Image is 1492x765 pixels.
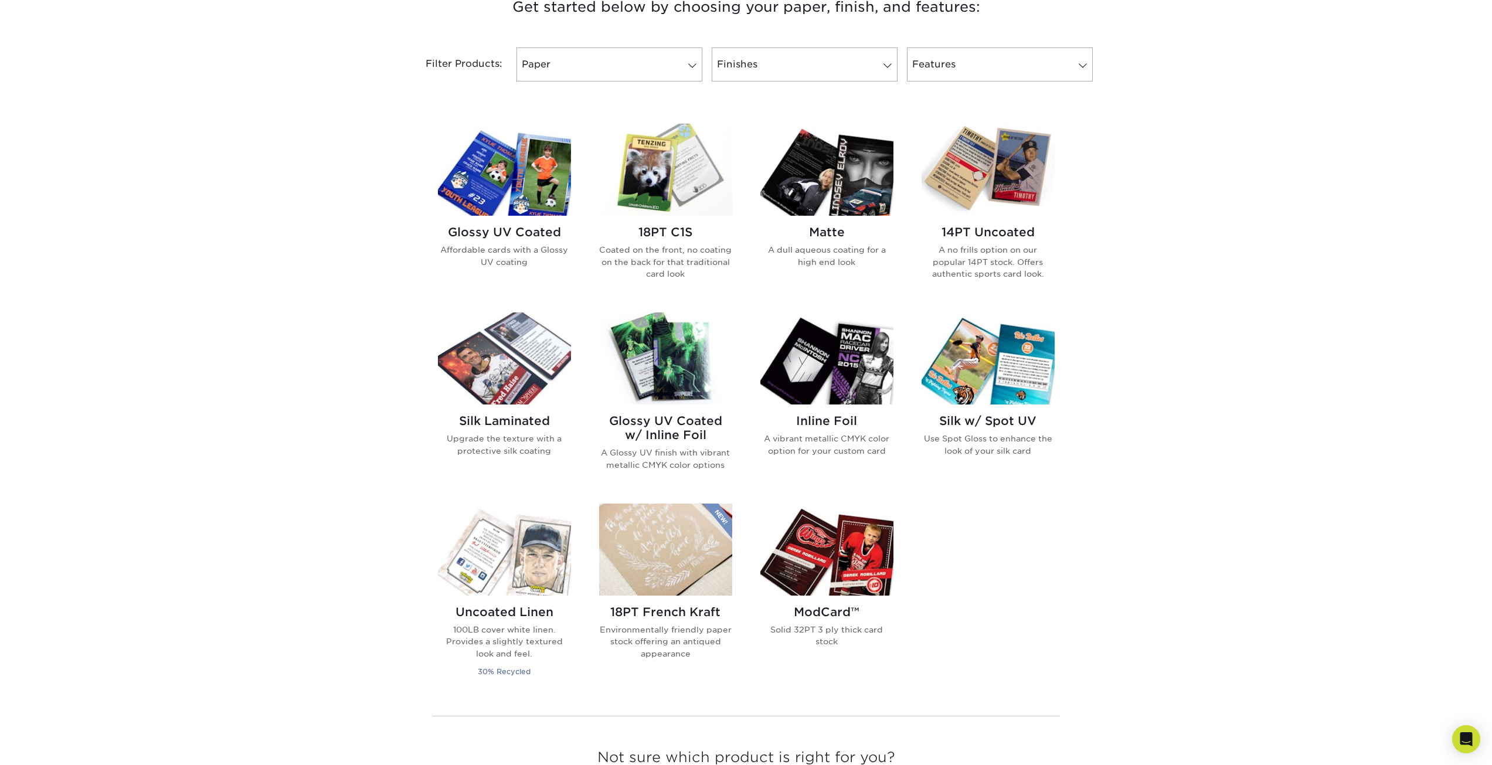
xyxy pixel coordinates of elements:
[438,124,571,216] img: Glossy UV Coated Trading Cards
[922,433,1055,457] p: Use Spot Gloss to enhance the look of your silk card
[438,244,571,268] p: Affordable cards with a Glossy UV coating
[438,312,571,404] img: Silk Laminated Trading Cards
[599,605,732,619] h2: 18PT French Kraft
[599,447,732,471] p: A Glossy UV finish with vibrant metallic CMYK color options
[760,244,893,268] p: A dull aqueous coating for a high end look
[438,225,571,239] h2: Glossy UV Coated
[599,504,732,692] a: 18PT French Kraft Trading Cards 18PT French Kraft Environmentally friendly paper stock offering a...
[922,124,1055,216] img: 14PT Uncoated Trading Cards
[922,312,1055,489] a: Silk w/ Spot UV Trading Cards Silk w/ Spot UV Use Spot Gloss to enhance the look of your silk card
[760,124,893,216] img: Matte Trading Cards
[703,504,732,539] img: New Product
[599,624,732,659] p: Environmentally friendly paper stock offering an antiqued appearance
[438,504,571,596] img: Uncoated Linen Trading Cards
[516,47,702,81] a: Paper
[922,124,1055,298] a: 14PT Uncoated Trading Cards 14PT Uncoated A no frills option on our popular 14PT stock. Offers au...
[599,312,732,489] a: Glossy UV Coated w/ Inline Foil Trading Cards Glossy UV Coated w/ Inline Foil A Glossy UV finish ...
[599,244,732,280] p: Coated on the front, no coating on the back for that traditional card look
[478,667,531,676] small: 30% Recycled
[922,225,1055,239] h2: 14PT Uncoated
[760,504,893,692] a: ModCard™ Trading Cards ModCard™ Solid 32PT 3 ply thick card stock
[438,124,571,298] a: Glossy UV Coated Trading Cards Glossy UV Coated Affordable cards with a Glossy UV coating
[712,47,898,81] a: Finishes
[438,414,571,428] h2: Silk Laminated
[1452,725,1480,753] div: Open Intercom Messenger
[438,605,571,619] h2: Uncoated Linen
[599,504,732,596] img: 18PT French Kraft Trading Cards
[760,225,893,239] h2: Matte
[599,124,732,298] a: 18PT C1S Trading Cards 18PT C1S Coated on the front, no coating on the back for that traditional ...
[760,312,893,404] img: Inline Foil Trading Cards
[760,414,893,428] h2: Inline Foil
[438,312,571,489] a: Silk Laminated Trading Cards Silk Laminated Upgrade the texture with a protective silk coating
[760,605,893,619] h2: ModCard™
[760,124,893,298] a: Matte Trading Cards Matte A dull aqueous coating for a high end look
[599,312,732,404] img: Glossy UV Coated w/ Inline Foil Trading Cards
[922,244,1055,280] p: A no frills option on our popular 14PT stock. Offers authentic sports card look.
[922,312,1055,404] img: Silk w/ Spot UV Trading Cards
[438,504,571,692] a: Uncoated Linen Trading Cards Uncoated Linen 100LB cover white linen. Provides a slightly textured...
[760,433,893,457] p: A vibrant metallic CMYK color option for your custom card
[760,624,893,648] p: Solid 32PT 3 ply thick card stock
[438,624,571,659] p: 100LB cover white linen. Provides a slightly textured look and feel.
[922,414,1055,428] h2: Silk w/ Spot UV
[599,414,732,442] h2: Glossy UV Coated w/ Inline Foil
[599,225,732,239] h2: 18PT C1S
[907,47,1093,81] a: Features
[438,433,571,457] p: Upgrade the texture with a protective silk coating
[395,47,512,81] div: Filter Products:
[760,312,893,489] a: Inline Foil Trading Cards Inline Foil A vibrant metallic CMYK color option for your custom card
[760,504,893,596] img: ModCard™ Trading Cards
[599,124,732,216] img: 18PT C1S Trading Cards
